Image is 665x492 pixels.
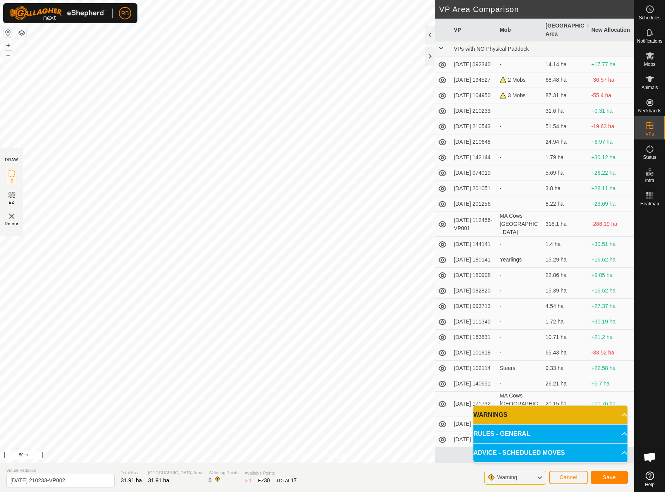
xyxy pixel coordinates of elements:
[603,474,616,480] span: Save
[500,184,539,193] div: -
[454,46,529,52] span: VPs with NO Physical Paddock
[209,470,238,476] span: Watering Points
[542,165,588,181] td: 5.69 ha
[500,212,539,236] div: MA Cows [GEOGRAPHIC_DATA]
[645,178,654,183] span: Infra
[451,268,497,283] td: [DATE] 180908
[588,196,634,212] td: +23.69 ha
[249,477,252,483] span: 1
[264,477,270,483] span: 30
[500,364,539,372] div: Steers
[588,392,634,416] td: +11.76 ha
[542,237,588,252] td: 1.4 ha
[500,256,539,264] div: Yearlings
[640,201,659,206] span: Heatmap
[9,200,15,205] span: EZ
[542,150,588,165] td: 1.79 ha
[451,283,497,299] td: [DATE] 082820
[245,470,297,477] span: Available Points
[638,108,661,113] span: Neckbands
[291,477,297,483] span: 17
[588,165,634,181] td: +26.22 ha
[3,28,13,37] button: Reset Map
[7,212,16,221] img: VP
[542,376,588,392] td: 26.21 ha
[5,221,19,227] span: Delete
[286,452,315,459] a: Privacy Policy
[500,200,539,208] div: -
[500,91,539,100] div: 3 Mobs
[451,181,497,196] td: [DATE] 201051
[451,119,497,134] td: [DATE] 210543
[3,51,13,60] button: –
[542,72,588,88] td: 68.48 ha
[148,477,170,483] span: 31.91 ha
[588,376,634,392] td: +5.7 ha
[245,477,252,485] div: IZ
[451,88,497,103] td: [DATE] 104950
[3,41,13,50] button: +
[588,361,634,376] td: +22.58 ha
[634,468,665,490] a: Help
[148,470,202,476] span: [GEOGRAPHIC_DATA] Area
[500,271,539,279] div: -
[500,107,539,115] div: -
[500,318,539,326] div: -
[451,165,497,181] td: [DATE] 074010
[209,477,212,483] span: 0
[542,299,588,314] td: 4.54 ha
[451,150,497,165] td: [DATE] 142144
[500,138,539,146] div: -
[121,477,142,483] span: 31.91 ha
[542,19,588,41] th: [GEOGRAPHIC_DATA] Area
[542,283,588,299] td: 15.39 ha
[473,448,565,458] span: ADVICE - SCHEDULED MOVES
[451,19,497,41] th: VP
[549,471,588,484] button: Cancel
[542,345,588,361] td: 65.43 ha
[645,132,654,136] span: VPs
[451,416,497,432] td: [DATE] 183208
[542,88,588,103] td: 87.31 ha
[451,330,497,345] td: [DATE] 163831
[500,380,539,388] div: -
[9,6,106,20] img: Gallagher Logo
[500,392,539,416] div: MA Cows [GEOGRAPHIC_DATA]
[473,444,627,462] p-accordion-header: ADVICE - SCHEDULED MOVES
[500,287,539,295] div: -
[588,212,634,237] td: -286.19 ha
[588,103,634,119] td: +0.31 ha
[542,392,588,416] td: 20.15 ha
[451,361,497,376] td: [DATE] 102114
[645,482,655,487] span: Help
[5,157,18,163] div: DRAW
[473,429,530,439] span: RULES - GENERAL
[588,314,634,330] td: +30.19 ha
[451,299,497,314] td: [DATE] 093713
[439,5,634,14] h2: VP Area Comparison
[542,268,588,283] td: 22.86 ha
[542,361,588,376] td: 9.33 ha
[121,470,142,476] span: Total Area
[588,134,634,150] td: +6.97 ha
[591,471,628,484] button: Save
[451,252,497,268] td: [DATE] 180141
[451,57,497,72] td: [DATE] 092340
[588,252,634,268] td: +16.62 ha
[500,169,539,177] div: -
[588,345,634,361] td: -33.52 ha
[588,268,634,283] td: +9.05 ha
[542,196,588,212] td: 8.22 ha
[588,237,634,252] td: +30.51 ha
[451,376,497,392] td: [DATE] 140651
[542,330,588,345] td: 10.71 ha
[325,452,348,459] a: Contact Us
[639,15,660,20] span: Schedules
[588,72,634,88] td: -36.57 ha
[588,88,634,103] td: -55.4 ha
[17,28,26,38] button: Map Layers
[542,314,588,330] td: 1.72 ha
[451,314,497,330] td: [DATE] 111340
[473,406,627,424] p-accordion-header: WARNINGS
[644,62,655,67] span: Mobs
